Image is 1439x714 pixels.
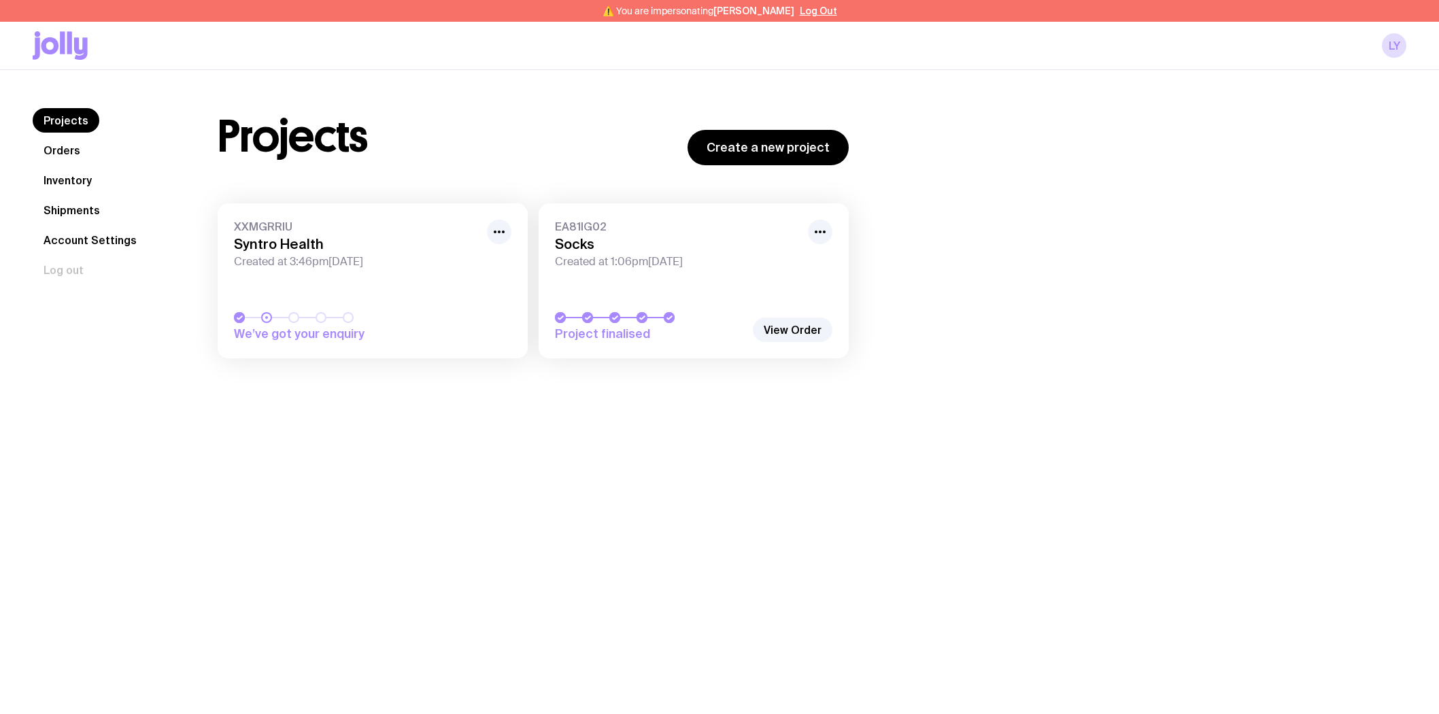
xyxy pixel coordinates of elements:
[33,258,95,282] button: Log out
[539,203,849,358] a: EA81IG02SocksCreated at 1:06pm[DATE]Project finalised
[218,115,368,158] h1: Projects
[800,5,837,16] button: Log Out
[753,318,832,342] a: View Order
[33,168,103,192] a: Inventory
[603,5,794,16] span: ⚠️ You are impersonating
[234,220,479,233] span: XXMGRRIU
[555,220,800,233] span: EA81IG02
[33,228,148,252] a: Account Settings
[234,236,479,252] h3: Syntro Health
[555,326,745,342] span: Project finalised
[688,130,849,165] a: Create a new project
[555,236,800,252] h3: Socks
[555,255,800,269] span: Created at 1:06pm[DATE]
[234,326,424,342] span: We’ve got your enquiry
[713,5,794,16] span: [PERSON_NAME]
[234,255,479,269] span: Created at 3:46pm[DATE]
[33,108,99,133] a: Projects
[33,198,111,222] a: Shipments
[33,138,91,163] a: Orders
[218,203,528,358] a: XXMGRRIUSyntro HealthCreated at 3:46pm[DATE]We’ve got your enquiry
[1382,33,1406,58] a: LY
